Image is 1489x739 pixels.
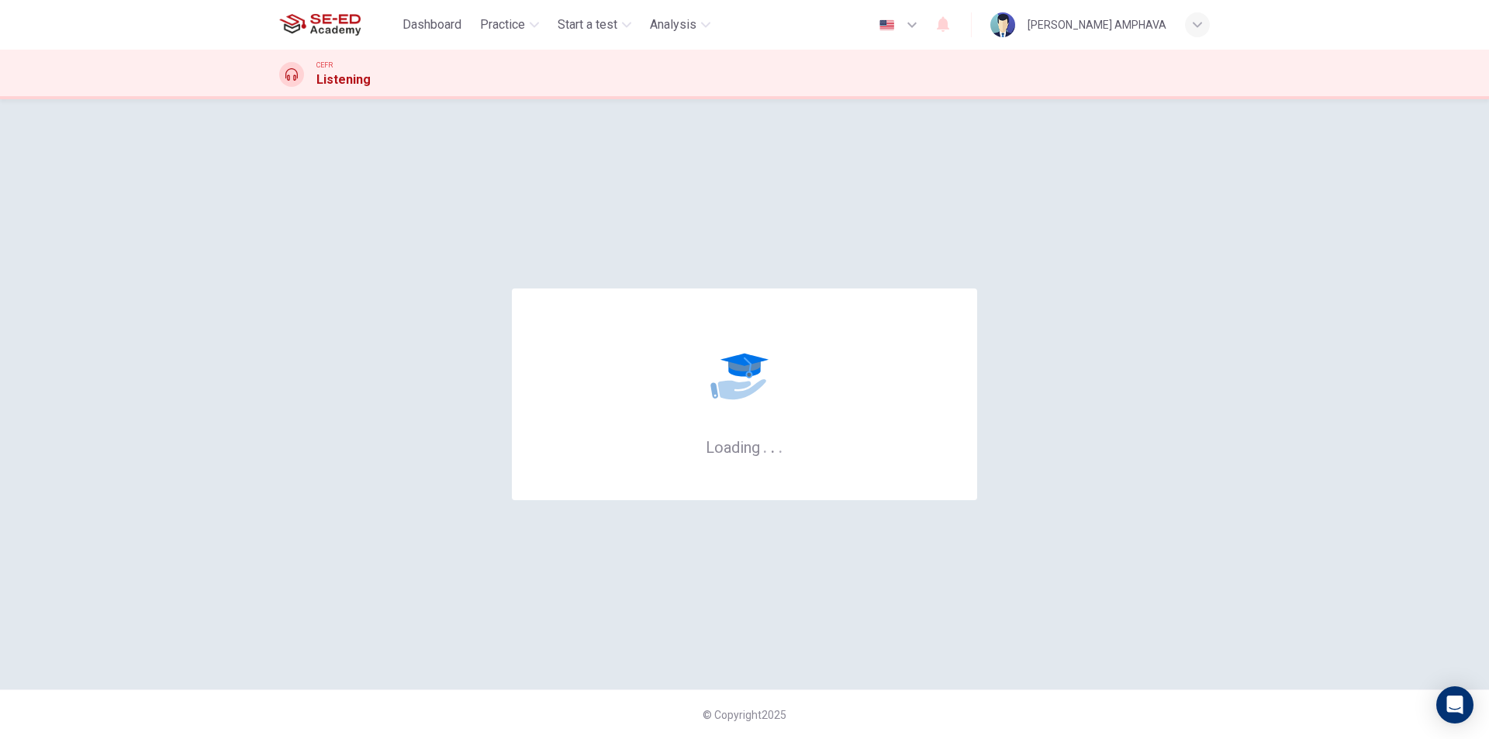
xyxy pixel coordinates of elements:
div: Open Intercom Messenger [1436,686,1473,723]
img: Profile picture [990,12,1015,37]
h6: . [778,433,783,458]
h6: . [770,433,776,458]
button: Start a test [551,11,637,39]
button: Dashboard [396,11,468,39]
h1: Listening [316,71,371,89]
span: Analysis [650,16,696,34]
h6: Loading [706,437,783,457]
span: Start a test [558,16,617,34]
button: Practice [474,11,545,39]
button: Analysis [644,11,717,39]
h6: . [762,433,768,458]
img: en [877,19,897,31]
span: Dashboard [402,16,461,34]
div: [PERSON_NAME] AMPHAVA [1028,16,1166,34]
span: © Copyright 2025 [703,709,786,721]
a: SE-ED Academy logo [279,9,396,40]
span: CEFR [316,60,333,71]
span: Practice [480,16,525,34]
img: SE-ED Academy logo [279,9,361,40]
